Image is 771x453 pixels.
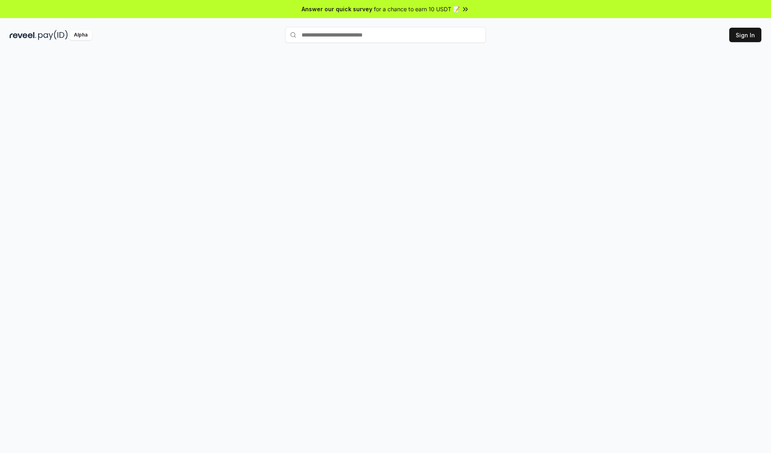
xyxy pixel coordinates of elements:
button: Sign In [729,28,761,42]
img: reveel_dark [10,30,37,40]
div: Alpha [69,30,92,40]
img: pay_id [38,30,68,40]
span: Answer our quick survey [302,5,372,13]
span: for a chance to earn 10 USDT 📝 [374,5,460,13]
